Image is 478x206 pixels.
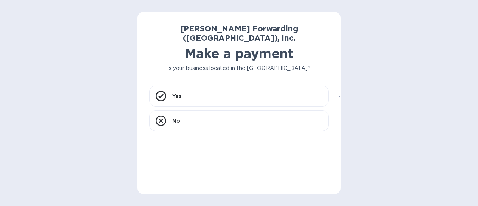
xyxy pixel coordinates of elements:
b: [PERSON_NAME] Forwarding ([GEOGRAPHIC_DATA]), Inc. [180,24,298,43]
p: Is your business located in the [GEOGRAPHIC_DATA]? [149,64,329,72]
h1: Make a payment [149,46,329,61]
p: Yes [172,92,181,100]
p: No [172,117,180,124]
